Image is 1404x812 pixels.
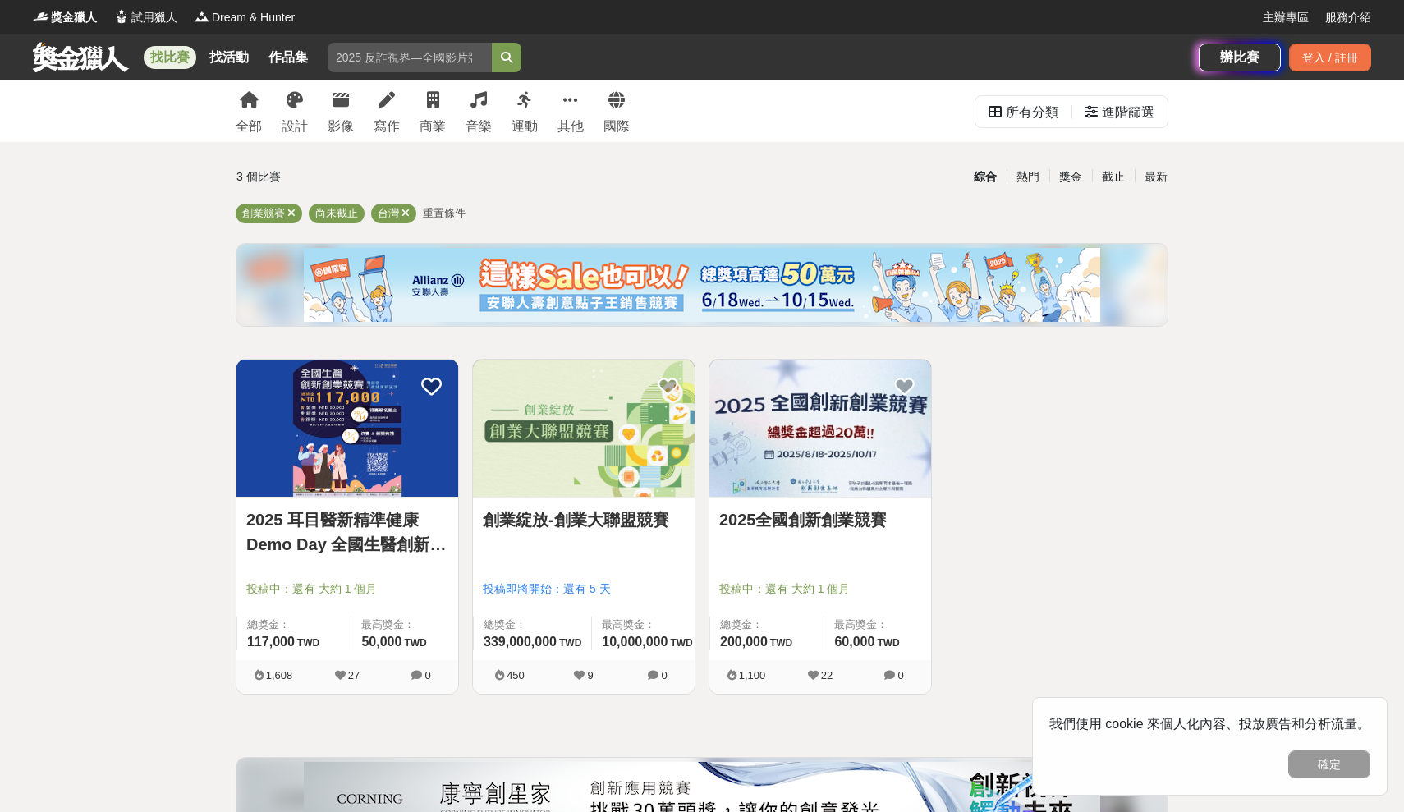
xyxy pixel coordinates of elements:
span: TWD [559,637,581,649]
a: 寫作 [374,80,400,142]
span: 投稿中：還有 大約 1 個月 [719,580,921,598]
span: 創業競賽 [242,207,285,219]
span: 最高獎金： [834,617,921,633]
div: 進階篩選 [1102,96,1154,129]
span: 重置條件 [423,207,466,219]
span: 最高獎金： [361,617,448,633]
span: 0 [424,669,430,681]
a: 作品集 [262,46,314,69]
span: 投稿中：還有 大約 1 個月 [246,580,448,598]
a: 其他 [557,80,584,142]
img: Cover Image [236,360,458,497]
span: 台灣 [378,207,399,219]
span: TWD [404,637,426,649]
img: cf4fb443-4ad2-4338-9fa3-b46b0bf5d316.png [304,248,1100,322]
div: 綜合 [964,163,1007,191]
div: 國際 [603,117,630,136]
a: 主辦專區 [1263,9,1309,26]
button: 確定 [1288,750,1370,778]
a: LogoDream & Hunter [194,9,295,26]
span: 投稿即將開始：還有 5 天 [483,580,685,598]
span: 200,000 [720,635,768,649]
span: TWD [670,637,692,649]
img: Cover Image [473,360,695,497]
span: 總獎金： [720,617,814,633]
div: 運動 [512,117,538,136]
span: 60,000 [834,635,874,649]
img: Logo [194,8,210,25]
div: 寫作 [374,117,400,136]
div: 所有分類 [1006,96,1058,129]
a: Logo獎金獵人 [33,9,97,26]
div: 登入 / 註冊 [1289,44,1371,71]
span: 339,000,000 [484,635,557,649]
div: 設計 [282,117,308,136]
div: 全部 [236,117,262,136]
span: 0 [897,669,903,681]
a: 影像 [328,80,354,142]
a: 音樂 [466,80,492,142]
span: 450 [507,669,525,681]
a: 商業 [420,80,446,142]
span: 9 [587,669,593,681]
span: 總獎金： [247,617,341,633]
span: 50,000 [361,635,401,649]
div: 音樂 [466,117,492,136]
span: 總獎金： [484,617,581,633]
span: 1,608 [266,669,293,681]
div: 截止 [1092,163,1135,191]
span: 尚未截止 [315,207,358,219]
span: 0 [661,669,667,681]
span: 1,100 [739,669,766,681]
a: 設計 [282,80,308,142]
div: 最新 [1135,163,1177,191]
a: 運動 [512,80,538,142]
a: 2025全國創新創業競賽 [719,507,921,532]
a: 全部 [236,80,262,142]
a: 國際 [603,80,630,142]
span: 10,000,000 [602,635,668,649]
img: Logo [33,8,49,25]
span: 117,000 [247,635,295,649]
div: 商業 [420,117,446,136]
span: 最高獎金： [602,617,692,633]
img: Cover Image [709,360,931,497]
a: Logo試用獵人 [113,9,177,26]
a: 找比賽 [144,46,196,69]
div: 影像 [328,117,354,136]
span: 我們使用 cookie 來個人化內容、投放廣告和分析流量。 [1049,717,1370,731]
a: 創業綻放-創業大聯盟競賽 [483,507,685,532]
span: 22 [821,669,833,681]
a: 找活動 [203,46,255,69]
span: Dream & Hunter [212,9,295,26]
span: 獎金獵人 [51,9,97,26]
span: TWD [877,637,899,649]
div: 熱門 [1007,163,1049,191]
span: TWD [770,637,792,649]
img: Logo [113,8,130,25]
span: 27 [348,669,360,681]
div: 獎金 [1049,163,1092,191]
span: TWD [297,637,319,649]
span: 試用獵人 [131,9,177,26]
input: 2025 反詐視界—全國影片競賽 [328,43,492,72]
div: 其他 [557,117,584,136]
a: 服務介紹 [1325,9,1371,26]
a: 辦比賽 [1199,44,1281,71]
div: 3 個比賽 [236,163,546,191]
a: 2025 耳目醫新精準健康 Demo Day 全國生醫創新創業競賽 [246,507,448,557]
